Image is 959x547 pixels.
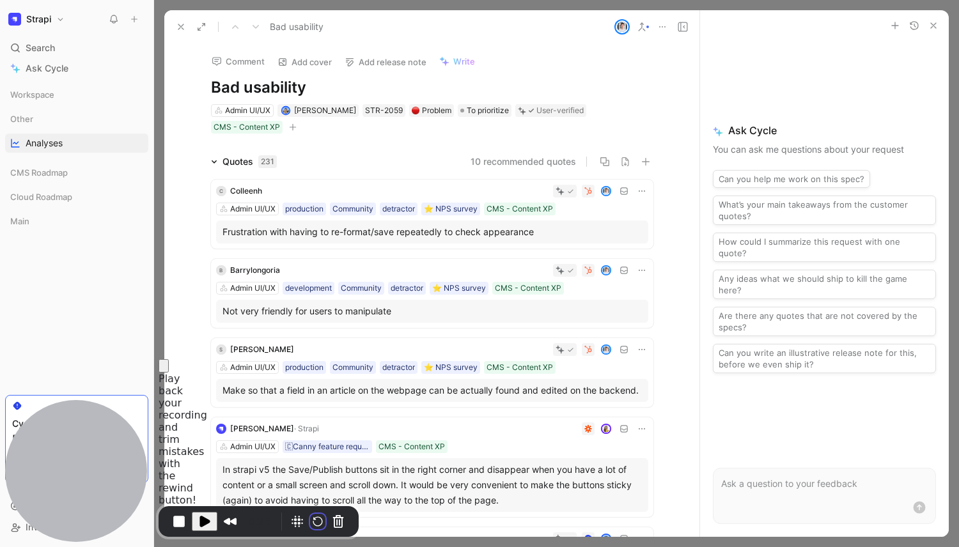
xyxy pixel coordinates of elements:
span: To prioritize [467,104,509,117]
div: 🇨Canny feature request [285,440,370,453]
span: Write [453,56,475,67]
div: Main [5,212,148,235]
span: Search [26,40,55,56]
div: Admin UI/UX [230,440,276,453]
img: avatar [283,107,290,114]
span: Bad usability [270,19,324,35]
div: In strapi v5 the Save/Publish buttons sit in the right corner and disappear when you have a lot o... [222,462,642,508]
img: avatar [602,187,610,196]
div: Make so that a field in an article on the webpage can be actually found and edited on the backend. [222,383,642,398]
button: Can you write an illustrative release note for this, before we even ship it? [713,344,936,373]
div: CMS - Content XP [487,361,553,374]
span: Barrylongoria [230,265,280,275]
p: You can ask me questions about your request [713,142,936,157]
span: Ask Cycle [26,61,68,76]
div: Cloud Roadmap [5,187,148,210]
span: Colleenh [230,186,262,196]
a: Analyses [5,134,148,153]
img: avatar [602,266,610,275]
div: Cloud Roadmap [5,187,148,206]
span: Other [10,112,33,125]
button: Add release note [339,53,432,71]
div: detractor [382,361,415,374]
img: avatar [616,20,628,33]
div: User-verified [536,104,584,117]
div: CMS Roadmap [5,163,148,186]
div: Admin UI/UX [230,203,276,215]
button: How could I summarize this request with one quote? [713,233,936,262]
button: StrapiStrapi [5,10,68,28]
div: To prioritize [458,104,511,117]
div: Community [341,282,382,295]
span: [PERSON_NAME] [230,344,294,354]
div: Not very friendly for users to manipulate [222,304,642,319]
span: Analyses [26,137,63,150]
img: Strapi [8,13,21,26]
div: CMS - Content XP [214,121,280,134]
div: Frustration with having to re-format/save repeatedly to check appearance [222,224,642,240]
div: Search [5,38,148,58]
div: CMS - Content XP [495,282,561,295]
button: Write [433,52,481,70]
div: ⭐️ NPS survey [432,282,486,295]
button: Any ideas what we should ship to kill the game here? [713,270,936,299]
div: Problem [412,104,451,117]
button: 10 recommended quotes [471,154,576,169]
div: B [216,265,226,275]
div: detractor [382,203,415,215]
span: CMS Roadmap [10,166,68,179]
div: Quotes231 [206,154,282,169]
button: Add cover [272,53,338,71]
div: Main [5,212,148,231]
div: 🔴Problem [409,104,454,117]
span: Workspace [10,88,54,101]
span: [PERSON_NAME] [230,424,294,433]
div: 231 [258,155,277,168]
div: development [285,282,332,295]
div: Community [332,203,373,215]
div: CMS - Content XP [378,440,445,453]
h1: Bad usability [211,77,653,98]
img: 🔴 [412,107,419,114]
div: Quotes [222,154,277,169]
div: production [285,361,324,374]
span: · Strapi [294,424,319,433]
div: CMS Roadmap [5,163,148,182]
div: ⭐️ NPS survey [424,203,478,215]
div: Workspace [5,85,148,104]
div: S [216,344,226,355]
img: avatar [602,425,610,433]
img: avatar [602,535,610,543]
span: Main [10,215,29,227]
span: Ask Cycle [713,123,936,138]
div: Community [332,361,373,374]
a: Ask Cycle [5,59,148,78]
div: OtherAnalyses [5,109,148,153]
div: CMS - Content XP [487,203,553,215]
div: Admin UI/UX [225,104,270,117]
button: What’s your main takeaways from the customer quotes? [713,196,936,225]
div: Admin UI/UX [230,282,276,295]
h1: Strapi [26,13,51,25]
button: Can you help me work on this spec? [713,170,870,188]
span: Cloud Roadmap [10,190,72,203]
div: C [216,186,226,196]
button: Are there any quotes that are not covered by the specs? [713,307,936,336]
button: Comment [206,52,270,70]
img: avatar [602,346,610,354]
div: Other [5,109,148,128]
div: ⭐️ NPS survey [424,361,478,374]
img: logo [216,424,226,434]
div: Admin UI/UX [230,361,276,374]
span: [PERSON_NAME] [294,105,356,115]
div: production [285,203,324,215]
div: STR-2059 [365,104,403,117]
div: detractor [391,282,423,295]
